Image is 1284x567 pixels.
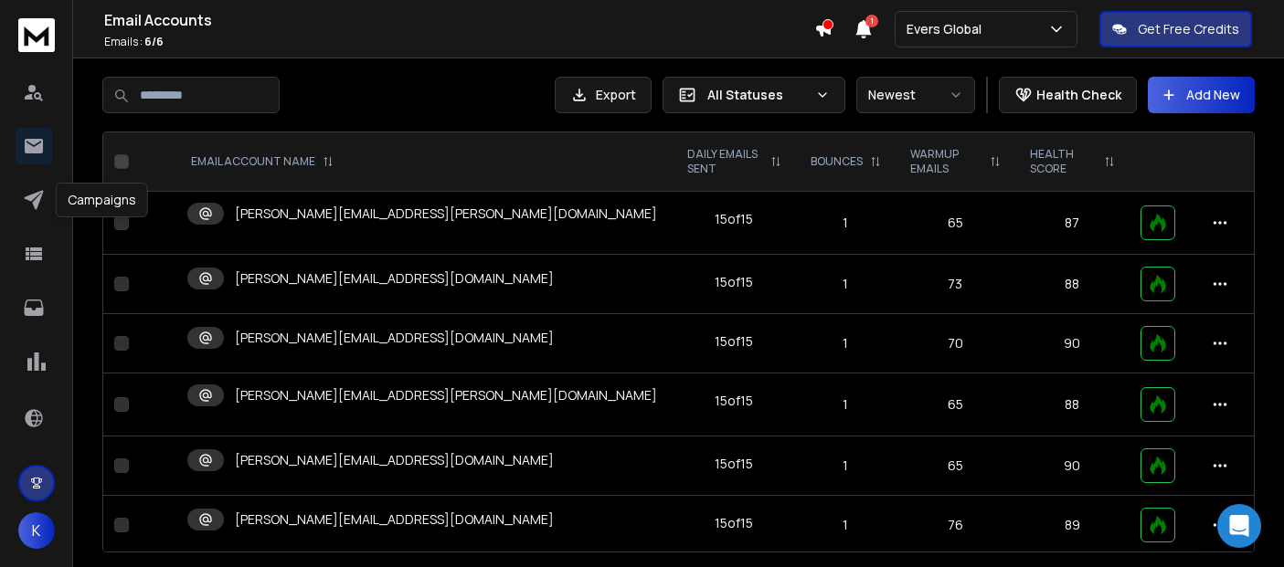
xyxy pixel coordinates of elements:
[18,512,55,549] button: K
[807,334,885,352] p: 1
[856,77,975,113] button: Newest
[1036,86,1121,104] p: Health Check
[235,386,657,404] p: [PERSON_NAME][EMAIL_ADDRESS][PERSON_NAME][DOMAIN_NAME]
[807,214,885,232] p: 1
[896,314,1015,373] td: 70
[1217,504,1261,548] div: Open Intercom Messenger
[715,392,753,410] div: 15 of 15
[18,18,55,52] img: logo
[999,77,1137,113] button: Health Check
[707,86,808,104] p: All Statuses
[235,510,554,529] p: [PERSON_NAME][EMAIL_ADDRESS][DOMAIN_NAME]
[715,332,753,351] div: 15 of 15
[235,451,554,469] p: [PERSON_NAME][EMAIL_ADDRESS][DOMAIN_NAME]
[896,192,1015,255] td: 65
[715,455,753,473] div: 15 of 15
[1015,255,1130,314] td: 88
[104,35,814,49] p: Emails :
[896,496,1015,555] td: 76
[1015,314,1130,373] td: 90
[1015,496,1130,555] td: 89
[191,154,334,169] div: EMAIL ACCOUNT NAME
[807,395,885,414] p: 1
[1030,147,1097,176] p: HEALTH SCORE
[1015,436,1130,496] td: 90
[1099,11,1252,47] button: Get Free Credits
[715,210,753,228] div: 15 of 15
[555,77,652,113] button: Export
[1015,192,1130,255] td: 87
[1015,373,1130,436] td: 88
[907,20,989,38] p: Evers Global
[807,457,885,475] p: 1
[1148,77,1255,113] button: Add New
[235,329,554,347] p: [PERSON_NAME][EMAIL_ADDRESS][DOMAIN_NAME]
[715,273,753,291] div: 15 of 15
[811,154,863,169] p: BOUNCES
[807,275,885,293] p: 1
[715,514,753,532] div: 15 of 15
[910,147,982,176] p: WARMUP EMAILS
[865,15,878,27] span: 1
[235,269,554,288] p: [PERSON_NAME][EMAIL_ADDRESS][DOMAIN_NAME]
[104,9,814,31] h1: Email Accounts
[687,147,763,176] p: DAILY EMAILS SENT
[56,183,148,217] div: Campaigns
[896,436,1015,496] td: 65
[807,516,885,534] p: 1
[144,34,164,49] span: 6 / 6
[235,205,657,223] p: [PERSON_NAME][EMAIL_ADDRESS][PERSON_NAME][DOMAIN_NAME]
[896,255,1015,314] td: 73
[896,373,1015,436] td: 65
[1138,20,1239,38] p: Get Free Credits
